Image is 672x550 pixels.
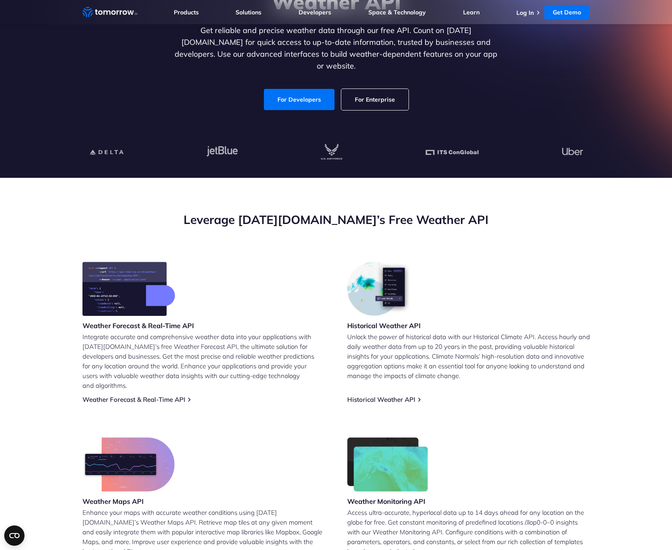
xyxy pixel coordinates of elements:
[264,89,335,110] a: For Developers
[347,321,421,330] h3: Historical Weather API
[368,8,426,16] a: Space & Technology
[347,332,590,381] p: Unlock the power of historical data with our Historical Climate API. Access hourly and daily weat...
[82,332,325,390] p: Integrate accurate and comprehensive weather data into your applications with [DATE][DOMAIN_NAME]...
[347,497,428,506] h3: Weather Monitoring API
[82,6,137,19] a: Home link
[82,395,185,404] a: Weather Forecast & Real-Time API
[236,8,261,16] a: Solutions
[347,395,415,404] a: Historical Weather API
[82,321,194,330] h3: Weather Forecast & Real-Time API
[516,9,534,17] a: Log In
[341,89,409,110] a: For Enterprise
[173,25,499,72] p: Get reliable and precise weather data through our free API. Count on [DATE][DOMAIN_NAME] for quic...
[463,8,480,16] a: Learn
[174,8,199,16] a: Products
[82,497,175,506] h3: Weather Maps API
[4,525,25,546] button: Open CMP widget
[544,5,590,19] a: Get Demo
[299,8,331,16] a: Developers
[82,212,590,228] h2: Leverage [DATE][DOMAIN_NAME]’s Free Weather API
